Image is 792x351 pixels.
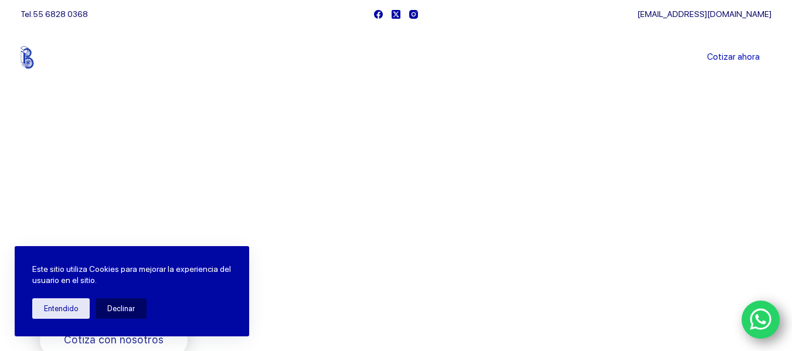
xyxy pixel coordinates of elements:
[40,200,376,281] span: Somos los doctores de la industria
[21,9,88,19] span: Tel.
[409,10,418,19] a: Instagram
[32,264,232,287] p: Este sitio utiliza Cookies para mejorar la experiencia del usuario en el sitio.
[637,9,771,19] a: [EMAIL_ADDRESS][DOMAIN_NAME]
[96,298,147,319] button: Declinar
[21,46,94,69] img: Balerytodo
[258,28,534,87] nav: Menu Principal
[40,175,190,189] span: Bienvenido a Balerytodo®
[374,10,383,19] a: Facebook
[695,46,771,69] a: Cotizar ahora
[33,9,88,19] a: 55 6828 0368
[32,298,90,319] button: Entendido
[742,301,780,339] a: WhatsApp
[392,10,400,19] a: X (Twitter)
